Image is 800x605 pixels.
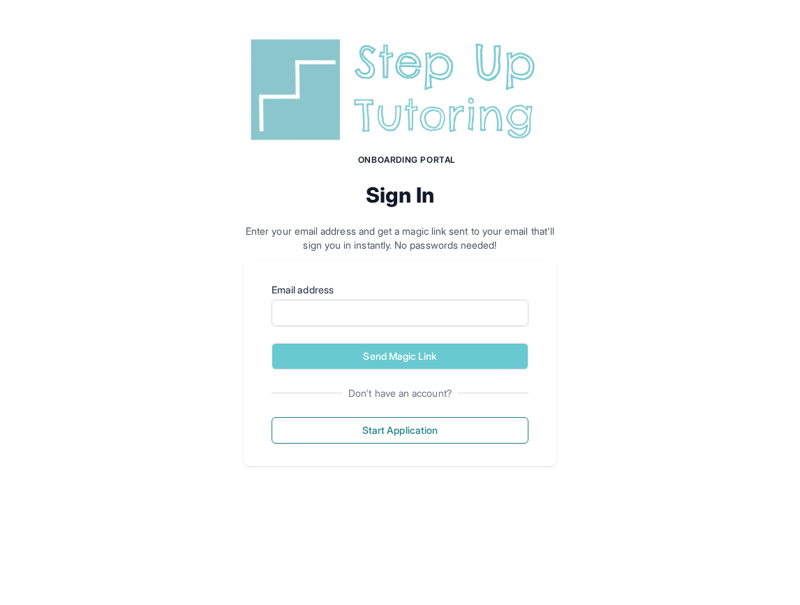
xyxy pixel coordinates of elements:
span: Don't have an account? [343,386,457,400]
h1: Onboarding Portal [258,154,556,166]
label: Email address [272,283,528,297]
button: Send Magic Link [272,343,528,370]
p: Enter your email address and get a magic link sent to your email that'll sign you in instantly. N... [244,224,556,252]
img: Step Up Tutoring horizontal logo [244,34,556,146]
h2: Sign In [244,182,556,207]
button: Start Application [272,417,528,444]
